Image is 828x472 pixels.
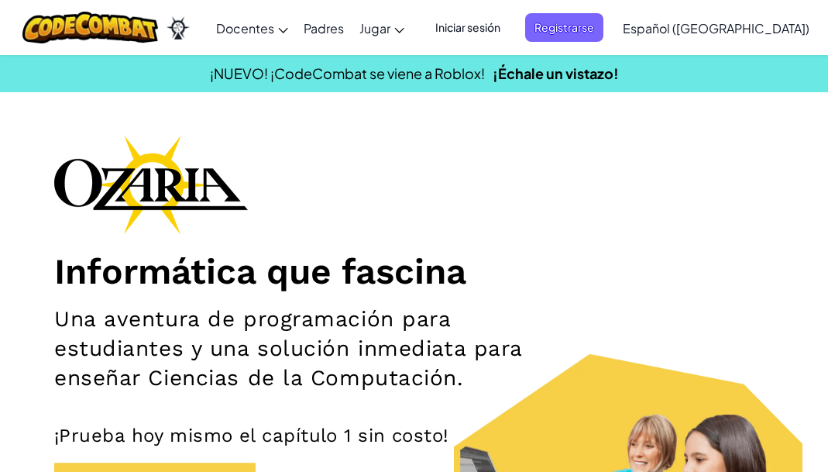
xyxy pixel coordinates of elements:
[54,424,774,447] p: ¡Prueba hoy mismo el capítulo 1 sin costo!
[166,16,191,40] img: Ozaria
[216,20,274,36] span: Docentes
[208,7,296,49] a: Docentes
[54,305,536,393] h2: Una aventura de programación para estudiantes y una solución inmediata para enseñar Ciencias de l...
[54,250,774,293] h1: Informática que fascina
[210,64,485,82] span: ¡NUEVO! ¡CodeCombat se viene a Roblox!
[22,12,158,43] img: CodeCombat logo
[54,135,248,234] img: Ozaria branding logo
[493,64,619,82] a: ¡Échale un vistazo!
[296,7,352,49] a: Padres
[525,13,603,42] button: Registrarse
[623,20,809,36] span: Español ([GEOGRAPHIC_DATA])
[615,7,817,49] a: Español ([GEOGRAPHIC_DATA])
[352,7,412,49] a: Jugar
[426,13,510,42] button: Iniciar sesión
[359,20,390,36] span: Jugar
